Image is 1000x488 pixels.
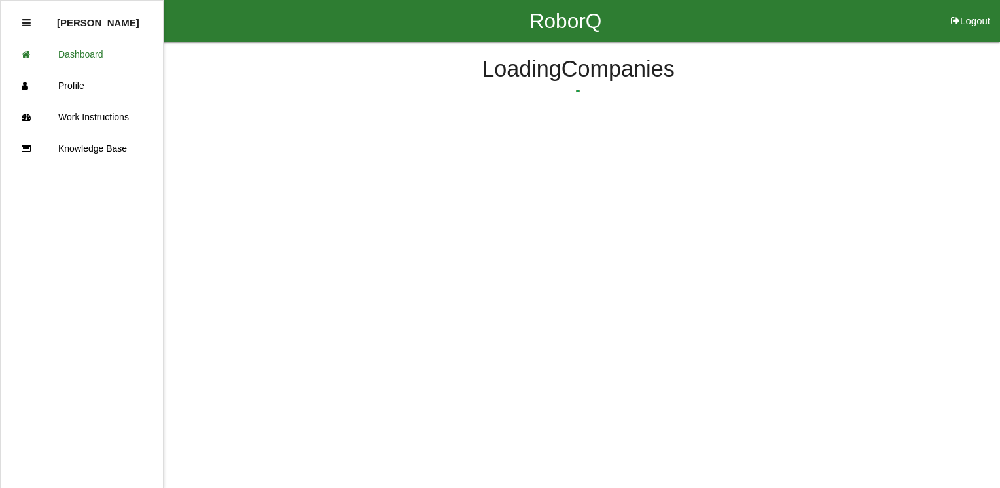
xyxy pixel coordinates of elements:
h4: Loading Companies [196,57,960,82]
a: Work Instructions [1,101,163,133]
div: Close [22,7,31,39]
p: Dawn Gardner [57,7,139,28]
a: Knowledge Base [1,133,163,164]
a: Profile [1,70,163,101]
a: Dashboard [1,39,163,70]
